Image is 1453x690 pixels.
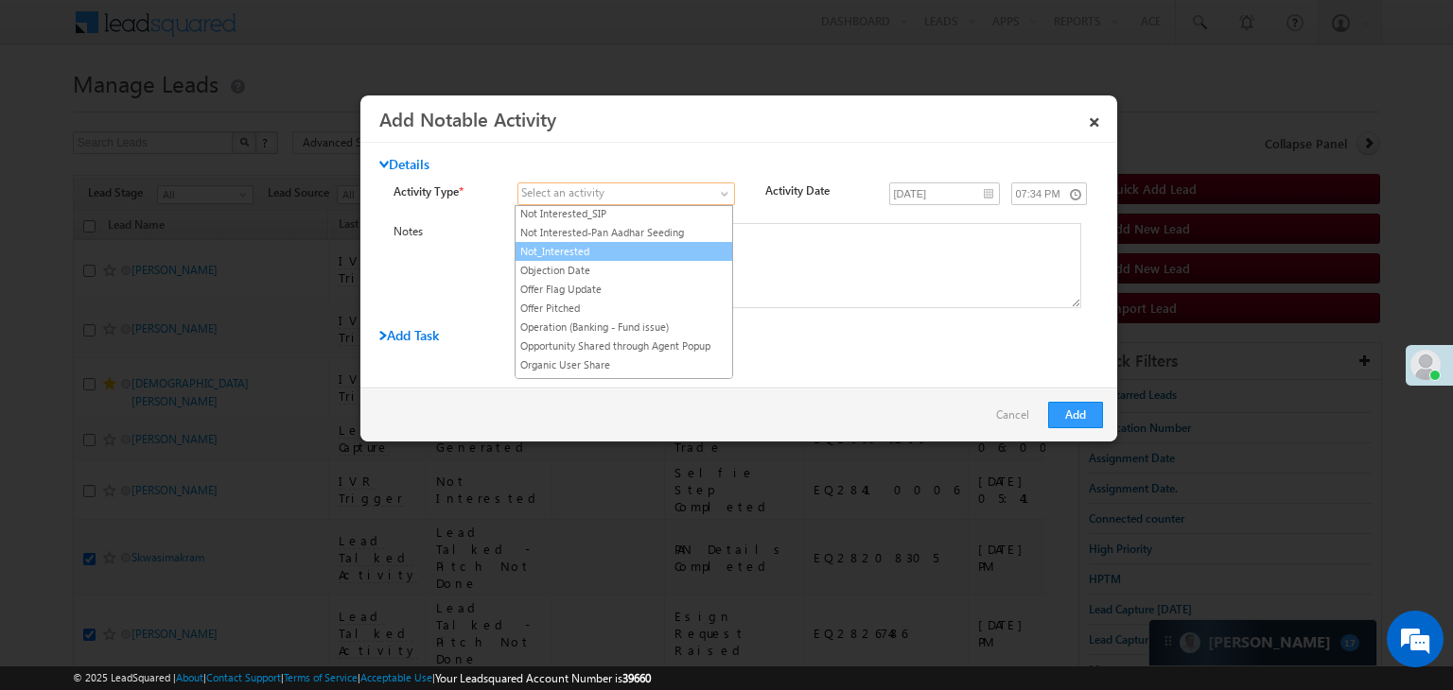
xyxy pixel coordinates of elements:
a: Acceptable Use [360,671,432,683]
a: Offer Pitched [516,300,732,317]
a: Contact Support [206,671,281,683]
div: Leave a message [98,99,318,124]
span: © 2025 LeadSquared | | | | | [73,669,651,687]
a: Operation (Banking - Fund issue) [516,319,732,336]
a: Terms of Service [284,671,358,683]
em: Submit [277,543,343,568]
a: Not_Interested [516,243,732,260]
a: Outbound [516,375,732,392]
a: Objection Date [516,262,732,279]
a: Opportunity Shared through Agent Popup [516,337,732,354]
a: × [1078,102,1111,135]
img: d_60004797649_company_0_60004797649 [32,99,79,124]
textarea: Type your message and click 'Submit' [25,175,345,526]
a: Offer Flag Update [516,281,732,298]
button: Add [1048,402,1103,428]
label: Notes [394,223,499,240]
label: Activity Type [394,182,499,200]
span: Details [379,156,429,173]
div: Select an activity [521,184,604,201]
div: Minimize live chat window [310,9,356,55]
a: Not Interested_SIP [516,205,732,222]
a: Cancel [996,402,1039,438]
a: Not Interested-Pan Aadhar Seeding [516,224,732,241]
h3: Add Notable Activity [379,102,1078,135]
span: Your Leadsquared Account Number is [435,671,651,685]
label: Activity Date [765,182,870,199]
span: Add Task [379,326,439,344]
a: Organic User Share [516,356,732,373]
a: About [176,671,203,683]
span: 39660 [622,671,651,685]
